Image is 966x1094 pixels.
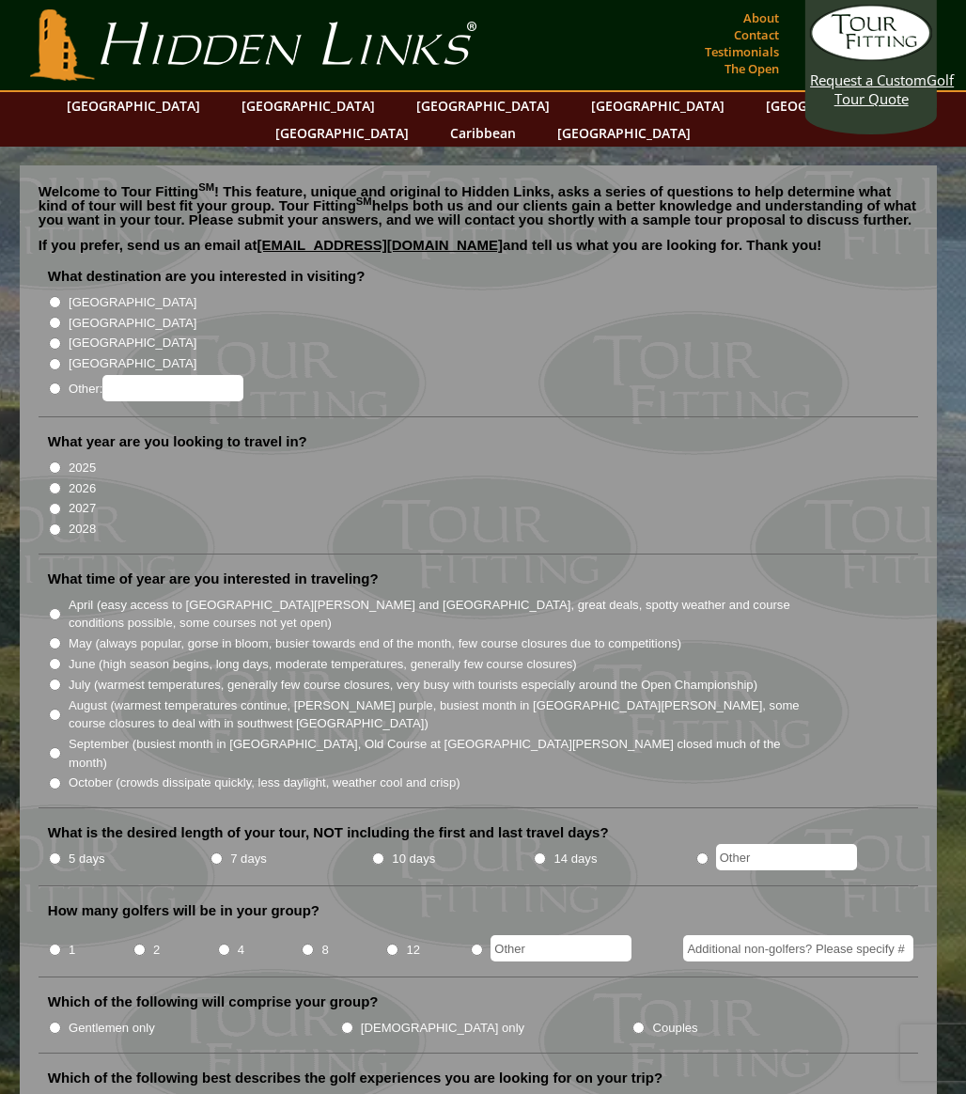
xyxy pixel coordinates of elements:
[69,655,577,674] label: June (high season begins, long days, moderate temperatures, generally few course closures)
[69,334,196,352] label: [GEOGRAPHIC_DATA]
[441,119,525,147] a: Caribbean
[548,119,700,147] a: [GEOGRAPHIC_DATA]
[683,935,913,961] input: Additional non-golfers? Please specify #
[69,774,460,792] label: October (crowds dissipate quickly, less daylight, weather cool and crisp)
[716,844,857,870] input: Other
[102,375,243,401] input: Other:
[48,432,307,451] label: What year are you looking to travel in?
[69,696,813,733] label: August (warmest temperatures continue, [PERSON_NAME] purple, busiest month in [GEOGRAPHIC_DATA][P...
[48,992,379,1011] label: Which of the following will comprise your group?
[232,92,384,119] a: [GEOGRAPHIC_DATA]
[69,499,96,518] label: 2027
[48,823,609,842] label: What is the desired length of your tour, NOT including the first and last travel days?
[756,92,909,119] a: [GEOGRAPHIC_DATA]
[653,1019,698,1038] label: Couples
[69,735,813,772] label: September (busiest month in [GEOGRAPHIC_DATA], Old Course at [GEOGRAPHIC_DATA][PERSON_NAME] close...
[361,1019,524,1038] label: [DEMOGRAPHIC_DATA] only
[392,850,435,868] label: 10 days
[810,70,927,89] span: Request a Custom
[230,850,267,868] label: 7 days
[69,596,813,633] label: April (easy access to [GEOGRAPHIC_DATA][PERSON_NAME] and [GEOGRAPHIC_DATA], great deals, spotty w...
[69,375,243,401] label: Other:
[729,22,784,48] a: Contact
[69,479,96,498] label: 2026
[39,184,918,227] p: Welcome to Tour Fitting ! This feature, unique and original to Hidden Links, asks a series of que...
[69,941,75,960] label: 1
[69,676,757,695] label: July (warmest temperatures, generally few course closures, very busy with tourists especially aro...
[69,850,105,868] label: 5 days
[48,901,319,920] label: How many golfers will be in your group?
[69,293,196,312] label: [GEOGRAPHIC_DATA]
[69,459,96,477] label: 2025
[810,5,932,108] a: Request a CustomGolf Tour Quote
[69,634,681,653] label: May (always popular, gorse in bloom, busier towards end of the month, few course closures due to ...
[257,237,503,253] a: [EMAIL_ADDRESS][DOMAIN_NAME]
[356,195,372,207] sup: SM
[406,941,420,960] label: 12
[700,39,784,65] a: Testimonials
[322,941,329,960] label: 8
[554,850,598,868] label: 14 days
[69,1019,155,1038] label: Gentlemen only
[238,941,244,960] label: 4
[48,570,379,588] label: What time of year are you interested in traveling?
[153,941,160,960] label: 2
[407,92,559,119] a: [GEOGRAPHIC_DATA]
[266,119,418,147] a: [GEOGRAPHIC_DATA]
[739,5,784,31] a: About
[48,267,366,286] label: What destination are you interested in visiting?
[57,92,210,119] a: [GEOGRAPHIC_DATA]
[720,55,784,82] a: The Open
[69,314,196,333] label: [GEOGRAPHIC_DATA]
[48,1069,662,1087] label: Which of the following best describes the golf experiences you are looking for on your trip?
[582,92,734,119] a: [GEOGRAPHIC_DATA]
[198,181,214,193] sup: SM
[39,238,918,266] p: If you prefer, send us an email at and tell us what you are looking for. Thank you!
[69,520,96,539] label: 2028
[491,935,631,961] input: Other
[69,354,196,373] label: [GEOGRAPHIC_DATA]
